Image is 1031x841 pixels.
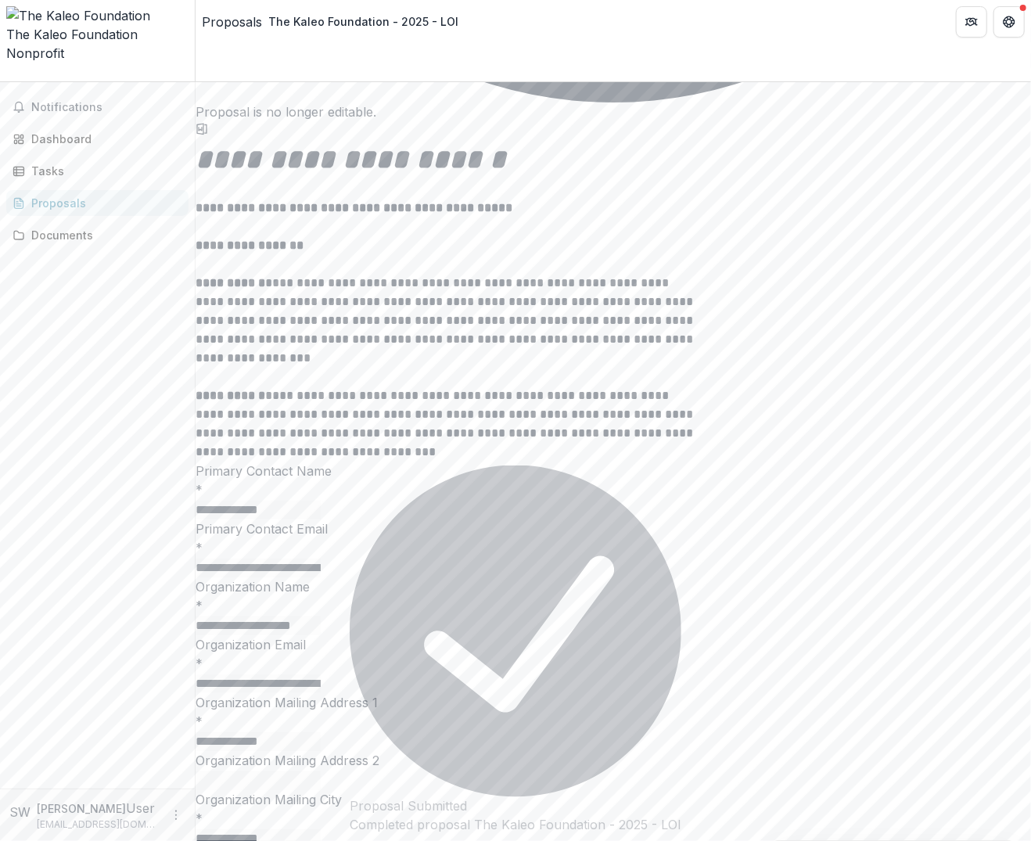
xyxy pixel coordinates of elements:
[196,577,1031,596] p: Organization Name
[6,126,189,152] a: Dashboard
[6,25,189,44] div: The Kaleo Foundation
[196,751,1031,770] p: Organization Mailing Address 2
[202,13,262,31] a: Proposals
[196,123,208,135] button: download-proposal
[37,800,126,817] p: [PERSON_NAME]
[126,799,155,818] p: User
[6,222,189,248] a: Documents
[993,6,1025,38] button: Get Help
[196,519,1031,538] p: Primary Contact Email
[6,95,189,120] button: Notifications
[196,790,1031,809] p: Organization Mailing City
[6,45,64,61] span: Nonprofit
[6,6,189,25] img: The Kaleo Foundation
[31,227,176,243] div: Documents
[31,195,176,211] div: Proposals
[196,635,1031,654] p: Organization Email
[37,818,160,832] p: [EMAIL_ADDRESS][DOMAIN_NAME]
[268,13,458,30] div: The Kaleo Foundation - 2025 - LOI
[9,803,31,821] div: Samuel Walker
[196,102,1031,121] div: Proposal is no longer editable.
[956,6,987,38] button: Partners
[6,158,189,184] a: Tasks
[31,163,176,179] div: Tasks
[196,693,1031,712] p: Organization Mailing Address 1
[31,131,176,147] div: Dashboard
[31,101,182,114] span: Notifications
[202,10,465,33] nav: breadcrumb
[196,462,1031,480] p: Primary Contact Name
[167,806,185,825] button: More
[6,190,189,216] a: Proposals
